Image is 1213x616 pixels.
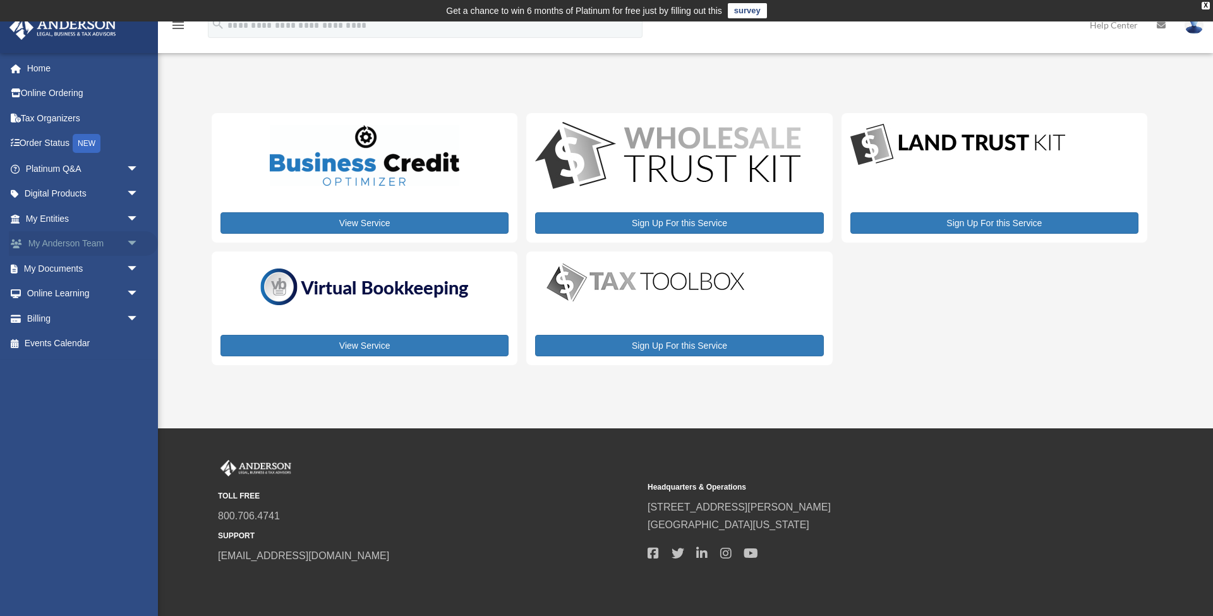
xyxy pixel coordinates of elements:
[126,306,152,332] span: arrow_drop_down
[6,15,120,40] img: Anderson Advisors Platinum Portal
[1202,2,1210,9] div: close
[9,331,158,356] a: Events Calendar
[648,481,1068,494] small: Headquarters & Operations
[126,156,152,182] span: arrow_drop_down
[535,335,823,356] a: Sign Up For this Service
[9,56,158,81] a: Home
[218,510,280,521] a: 800.706.4741
[9,181,152,207] a: Digital Productsarrow_drop_down
[218,550,389,561] a: [EMAIL_ADDRESS][DOMAIN_NAME]
[218,529,639,543] small: SUPPORT
[220,212,509,234] a: View Service
[850,212,1138,234] a: Sign Up For this Service
[728,3,767,18] a: survey
[9,131,158,157] a: Order StatusNEW
[648,519,809,530] a: [GEOGRAPHIC_DATA][US_STATE]
[126,231,152,257] span: arrow_drop_down
[73,134,100,153] div: NEW
[446,3,722,18] div: Get a chance to win 6 months of Platinum for free just by filling out this
[9,281,158,306] a: Online Learningarrow_drop_down
[126,281,152,307] span: arrow_drop_down
[171,22,186,33] a: menu
[535,212,823,234] a: Sign Up For this Service
[850,122,1065,168] img: LandTrust_lgo-1.jpg
[126,181,152,207] span: arrow_drop_down
[535,122,800,192] img: WS-Trust-Kit-lgo-1.jpg
[171,18,186,33] i: menu
[535,260,756,305] img: taxtoolbox_new-1.webp
[218,490,639,503] small: TOLL FREE
[648,502,831,512] a: [STREET_ADDRESS][PERSON_NAME]
[126,206,152,232] span: arrow_drop_down
[9,206,158,231] a: My Entitiesarrow_drop_down
[9,231,158,257] a: My Anderson Teamarrow_drop_down
[126,256,152,282] span: arrow_drop_down
[218,460,294,476] img: Anderson Advisors Platinum Portal
[220,335,509,356] a: View Service
[9,256,158,281] a: My Documentsarrow_drop_down
[9,306,158,331] a: Billingarrow_drop_down
[211,17,225,31] i: search
[1185,16,1204,34] img: User Pic
[9,106,158,131] a: Tax Organizers
[9,156,158,181] a: Platinum Q&Aarrow_drop_down
[9,81,158,106] a: Online Ordering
